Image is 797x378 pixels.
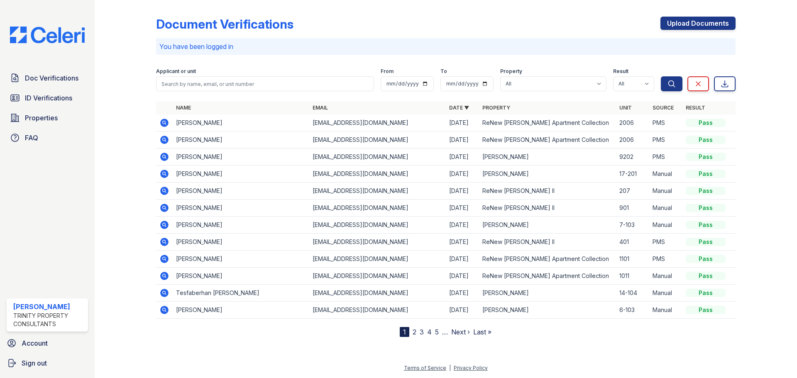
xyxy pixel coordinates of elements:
td: Manual [649,200,682,217]
td: [EMAIL_ADDRESS][DOMAIN_NAME] [309,200,446,217]
td: [PERSON_NAME] [173,166,309,183]
td: Manual [649,302,682,319]
label: From [381,68,394,75]
td: [DATE] [446,302,479,319]
td: [PERSON_NAME] [479,217,616,234]
a: Name [176,105,191,111]
td: [DATE] [446,268,479,285]
a: Upload Documents [660,17,736,30]
td: [PERSON_NAME] [173,251,309,268]
div: Pass [686,272,726,280]
a: Sign out [3,355,91,371]
span: Properties [25,113,58,123]
a: Privacy Policy [454,365,488,371]
td: [EMAIL_ADDRESS][DOMAIN_NAME] [309,166,446,183]
td: 9202 [616,149,649,166]
a: Date ▼ [449,105,469,111]
td: [PERSON_NAME] [479,166,616,183]
td: 207 [616,183,649,200]
td: PMS [649,149,682,166]
td: 17-201 [616,166,649,183]
td: [DATE] [446,234,479,251]
td: Tesfaberhan [PERSON_NAME] [173,285,309,302]
label: To [440,68,447,75]
td: ReNew [PERSON_NAME] II [479,200,616,217]
td: [EMAIL_ADDRESS][DOMAIN_NAME] [309,217,446,234]
td: [EMAIL_ADDRESS][DOMAIN_NAME] [309,149,446,166]
td: [PERSON_NAME] [173,183,309,200]
a: Result [686,105,705,111]
div: Pass [686,289,726,297]
a: ID Verifications [7,90,88,106]
td: [DATE] [446,217,479,234]
td: [EMAIL_ADDRESS][DOMAIN_NAME] [309,268,446,285]
div: | [449,365,451,371]
div: Pass [686,119,726,127]
div: Pass [686,221,726,229]
td: [PERSON_NAME] [479,285,616,302]
a: 2 [413,328,416,336]
a: 4 [427,328,432,336]
a: 3 [420,328,424,336]
td: ReNew [PERSON_NAME] Apartment Collection [479,268,616,285]
td: [DATE] [446,132,479,149]
label: Result [613,68,628,75]
div: Document Verifications [156,17,293,32]
div: Pass [686,204,726,212]
td: ReNew [PERSON_NAME] Apartment Collection [479,132,616,149]
td: 2006 [616,115,649,132]
input: Search by name, email, or unit number [156,76,374,91]
td: [DATE] [446,149,479,166]
td: 401 [616,234,649,251]
td: 1011 [616,268,649,285]
td: 14-104 [616,285,649,302]
div: Trinity Property Consultants [13,312,85,328]
span: FAQ [25,133,38,143]
td: Manual [649,285,682,302]
span: Account [22,338,48,348]
td: ReNew [PERSON_NAME] II [479,234,616,251]
span: ID Verifications [25,93,72,103]
td: 7-103 [616,217,649,234]
td: 6-103 [616,302,649,319]
a: Source [653,105,674,111]
td: [EMAIL_ADDRESS][DOMAIN_NAME] [309,183,446,200]
a: FAQ [7,129,88,146]
p: You have been logged in [159,41,732,51]
label: Applicant or unit [156,68,196,75]
td: [EMAIL_ADDRESS][DOMAIN_NAME] [309,302,446,319]
td: [PERSON_NAME] [173,149,309,166]
td: [DATE] [446,200,479,217]
td: [PERSON_NAME] [173,268,309,285]
td: [EMAIL_ADDRESS][DOMAIN_NAME] [309,115,446,132]
td: PMS [649,234,682,251]
td: [DATE] [446,115,479,132]
div: Pass [686,136,726,144]
td: ReNew [PERSON_NAME] II [479,183,616,200]
td: [PERSON_NAME] [173,302,309,319]
img: CE_Logo_Blue-a8612792a0a2168367f1c8372b55b34899dd931a85d93a1a3d3e32e68fde9ad4.png [3,27,91,43]
div: 1 [400,327,409,337]
td: [PERSON_NAME] [173,234,309,251]
td: [PERSON_NAME] [173,115,309,132]
td: [DATE] [446,285,479,302]
td: Manual [649,183,682,200]
div: Pass [686,306,726,314]
span: Doc Verifications [25,73,78,83]
a: Doc Verifications [7,70,88,86]
div: Pass [686,238,726,246]
td: PMS [649,251,682,268]
a: Next › [451,328,470,336]
td: [DATE] [446,251,479,268]
td: [EMAIL_ADDRESS][DOMAIN_NAME] [309,234,446,251]
a: Account [3,335,91,351]
div: Pass [686,187,726,195]
td: [EMAIL_ADDRESS][DOMAIN_NAME] [309,132,446,149]
span: … [442,327,448,337]
td: ReNew [PERSON_NAME] Apartment Collection [479,251,616,268]
td: [PERSON_NAME] [479,302,616,319]
div: [PERSON_NAME] [13,302,85,312]
td: PMS [649,115,682,132]
a: Properties [7,110,88,126]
